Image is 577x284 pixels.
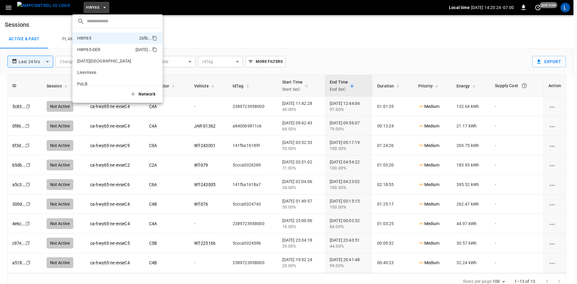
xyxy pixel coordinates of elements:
[77,47,100,53] p: HWY65-DER
[77,81,88,87] p: PoLB
[77,58,131,64] p: [DATE][GEOGRAPHIC_DATA]
[151,35,158,42] div: copy
[151,46,158,53] div: copy
[77,69,96,75] p: Livermore
[127,88,160,100] button: Network
[77,35,91,41] p: HWY65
